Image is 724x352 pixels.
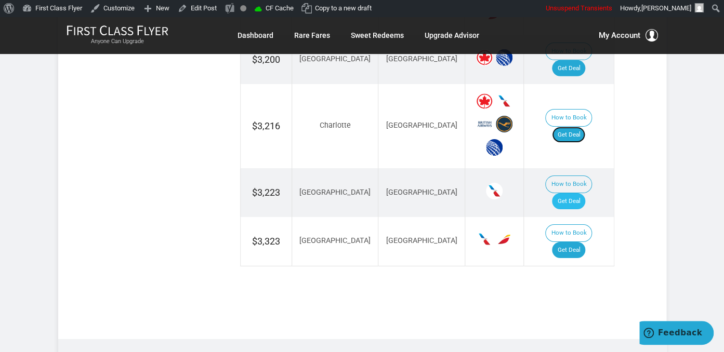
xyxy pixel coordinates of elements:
[67,25,168,46] a: First Class FlyerAnyone Can Upgrade
[351,26,404,45] a: Sweet Redeems
[496,116,512,132] span: Lufthansa
[639,321,714,347] iframe: Opens a widget where you can find more information
[299,236,371,245] span: [GEOGRAPHIC_DATA]
[476,49,493,66] span: Air Canada
[552,242,585,259] a: Get Deal
[386,188,457,197] span: [GEOGRAPHIC_DATA]
[552,60,585,77] a: Get Deal
[546,4,612,12] span: Unsuspend Transients
[496,231,512,248] span: Iberia
[599,29,640,42] span: My Account
[476,231,493,248] span: American Airlines
[476,116,493,132] span: British Airways
[386,236,457,245] span: [GEOGRAPHIC_DATA]
[252,236,280,247] span: $3,323
[67,38,168,45] small: Anyone Can Upgrade
[476,93,493,110] span: Air Canada
[545,224,592,242] button: How to Book
[552,127,585,143] a: Get Deal
[486,139,503,156] span: United
[545,109,592,127] button: How to Book
[599,29,658,42] button: My Account
[641,4,691,12] span: [PERSON_NAME]
[545,175,592,193] button: How to Book
[386,55,457,63] span: [GEOGRAPHIC_DATA]
[425,26,479,45] a: Upgrade Advisor
[252,120,280,131] span: $3,216
[299,55,371,63] span: [GEOGRAPHIC_DATA]
[486,183,503,199] span: American Airlines
[319,121,350,130] span: Charlotte
[552,193,585,210] a: Get Deal
[238,26,273,45] a: Dashboard
[67,25,168,36] img: First Class Flyer
[294,26,330,45] a: Rare Fares
[496,93,512,110] span: American Airlines
[386,121,457,130] span: [GEOGRAPHIC_DATA]
[496,49,512,66] span: United
[252,187,280,198] span: $3,223
[252,54,280,65] span: $3,200
[299,188,371,197] span: [GEOGRAPHIC_DATA]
